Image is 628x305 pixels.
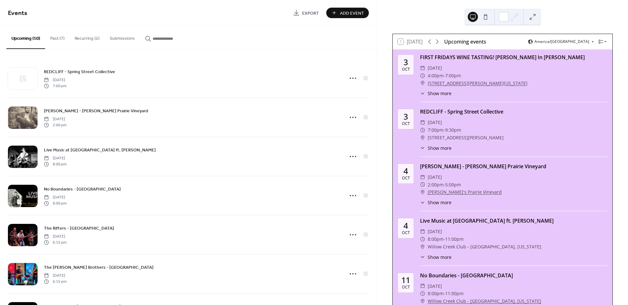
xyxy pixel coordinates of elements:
div: Live Music at [GEOGRAPHIC_DATA] ft. [PERSON_NAME] [420,217,607,225]
div: ​ [420,134,425,142]
span: 11:00pm [445,235,464,243]
div: No Boundaries - [GEOGRAPHIC_DATA] [420,272,607,279]
div: 11 [401,276,410,284]
span: 2:00pm [428,181,444,189]
div: 4 [404,222,408,230]
span: Show more [428,145,452,151]
div: ​ [420,243,425,251]
span: - [444,181,445,189]
span: 5:00pm [445,181,461,189]
div: ​ [420,145,425,151]
span: [DATE] [44,77,66,83]
span: [DATE] [44,195,66,200]
span: 8:00pm [428,235,444,243]
span: [DATE] [428,64,442,72]
span: 6:15 pm [44,279,66,284]
div: Oct [402,176,410,180]
span: [DATE] [428,119,442,126]
span: Export [302,10,319,17]
span: [DATE] [44,116,66,122]
div: ​ [420,297,425,305]
button: ​Show more [420,254,452,260]
span: 2:00 pm [44,122,66,128]
div: Oct [402,231,410,235]
button: Recurring (2) [70,26,105,48]
a: The Rifters - [GEOGRAPHIC_DATA] [44,225,114,232]
div: ​ [420,90,425,97]
span: 9:30pm [445,126,461,134]
div: Oct [402,285,410,289]
span: 4:00pm [428,72,444,80]
span: 6:15 pm [44,239,66,245]
div: ​ [420,181,425,189]
div: ​ [420,119,425,126]
span: REDCLIFF - Spring Street Collective [44,69,115,75]
button: ​Show more [420,199,452,206]
button: ​Show more [420,145,452,151]
button: Upcoming (10) [6,26,45,49]
div: ​ [420,173,425,181]
a: [STREET_ADDRESS][PERSON_NAME][US_STATE] [428,80,528,87]
span: 8:00pm [428,290,444,297]
div: ​ [420,254,425,260]
div: ​ [420,72,425,80]
div: 3 [404,58,408,66]
span: [DATE] [44,273,66,279]
span: [DATE] [428,173,442,181]
div: Upcoming events [444,38,486,45]
span: [PERSON_NAME] - [PERSON_NAME] Prairie Vineyard [44,108,148,114]
span: [DATE] [44,234,66,239]
button: Add Event [326,8,369,18]
div: ​ [420,282,425,290]
a: REDCLIFF - Spring Street Collective [44,68,115,75]
div: ​ [420,80,425,87]
div: ​ [420,228,425,235]
span: Show more [428,90,452,97]
a: [PERSON_NAME] - [PERSON_NAME] Prairie Vineyard [44,107,148,114]
div: REDCLIFF - Spring Street Collective [420,108,607,115]
span: Show more [428,199,452,206]
div: 3 [404,113,408,121]
span: Willow Creek Club - [GEOGRAPHIC_DATA], [US_STATE] [428,243,541,251]
div: FIRST FRIDAYS WINE TASTING! [PERSON_NAME] In [PERSON_NAME] [420,53,607,61]
span: America/[GEOGRAPHIC_DATA] [535,40,589,44]
span: The [PERSON_NAME] Brothers - [GEOGRAPHIC_DATA] [44,264,154,271]
div: ​ [420,235,425,243]
button: Past (7) [45,26,70,48]
a: [PERSON_NAME]'s Prairie Vineyard [428,188,502,196]
div: 4 [404,167,408,175]
a: No Boundaries - [GEOGRAPHIC_DATA] [44,185,121,193]
div: ​ [420,290,425,297]
span: Live Music at [GEOGRAPHIC_DATA] ft. [PERSON_NAME] [44,147,156,154]
span: [DATE] [44,156,66,161]
span: - [444,72,445,80]
div: Oct [402,122,410,126]
button: Submissions [105,26,140,48]
span: 8:00 pm [44,161,66,167]
span: The Rifters - [GEOGRAPHIC_DATA] [44,225,114,232]
span: Show more [428,254,452,260]
span: [STREET_ADDRESS][PERSON_NAME] [428,134,504,142]
a: Live Music at [GEOGRAPHIC_DATA] ft. [PERSON_NAME] [44,146,156,154]
div: ​ [420,126,425,134]
a: Export [288,8,324,18]
div: ​ [420,199,425,206]
button: ​Show more [420,90,452,97]
a: Willow Creek Club - [GEOGRAPHIC_DATA], [US_STATE] [428,297,541,305]
div: ​ [420,188,425,196]
div: Oct [402,67,410,72]
span: Add Event [340,10,364,17]
div: [PERSON_NAME] - [PERSON_NAME] Prairie Vineyard [420,163,607,170]
span: 8:00 pm [44,200,66,206]
a: The [PERSON_NAME] Brothers - [GEOGRAPHIC_DATA] [44,264,154,271]
span: [DATE] [428,228,442,235]
div: ​ [420,64,425,72]
span: - [444,126,445,134]
span: 7:00 pm [44,83,66,89]
span: [DATE] [428,282,442,290]
span: Events [8,7,27,19]
span: 7:00pm [445,72,461,80]
span: No Boundaries - [GEOGRAPHIC_DATA] [44,186,121,193]
span: 7:00pm [428,126,444,134]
